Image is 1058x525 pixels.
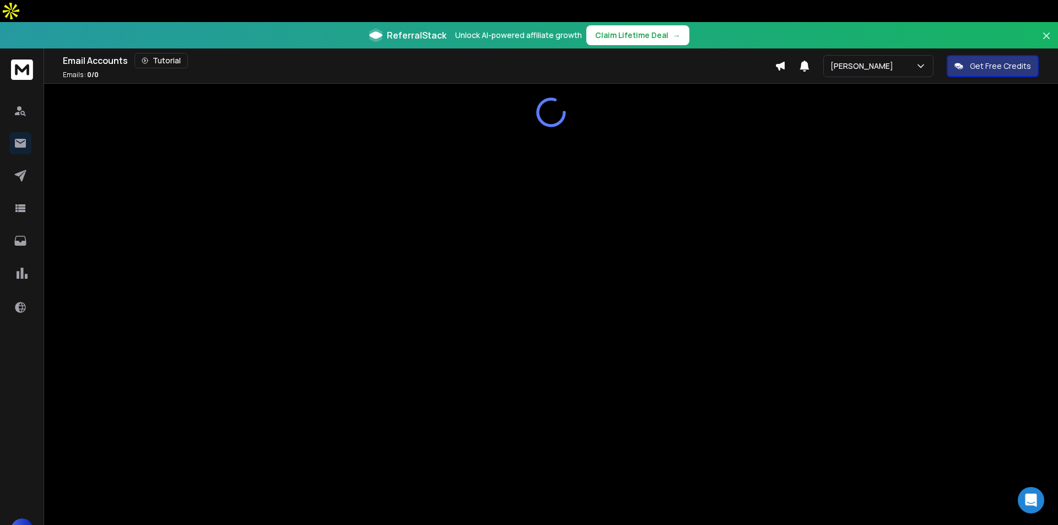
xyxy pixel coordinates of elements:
p: Unlock AI-powered affiliate growth [455,30,582,41]
p: Emails : [63,71,99,79]
span: ReferralStack [387,29,446,42]
span: 0 / 0 [87,70,99,79]
span: → [673,30,681,41]
button: Tutorial [134,53,188,68]
div: Open Intercom Messenger [1018,487,1044,513]
p: Get Free Credits [970,61,1031,72]
button: Claim Lifetime Deal→ [586,25,689,45]
button: Get Free Credits [947,55,1039,77]
div: Email Accounts [63,53,775,68]
button: Close banner [1039,29,1054,55]
p: [PERSON_NAME] [830,61,898,72]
